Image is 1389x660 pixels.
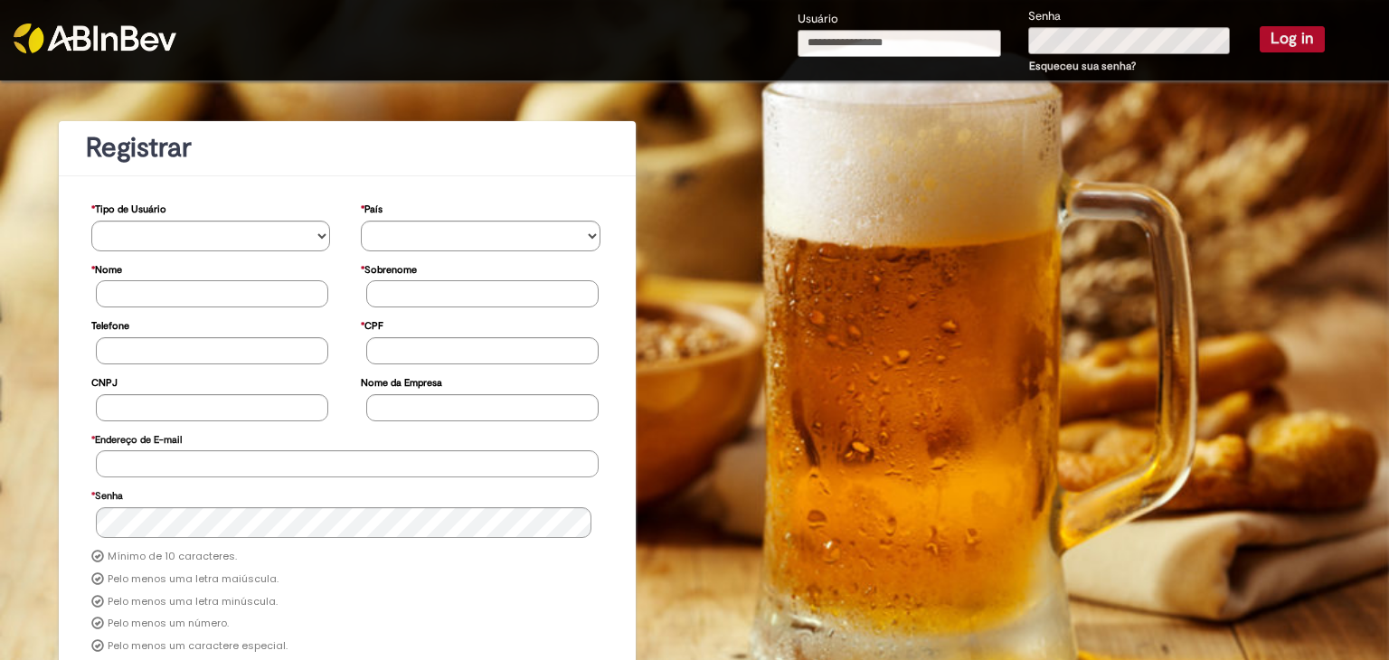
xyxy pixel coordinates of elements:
a: Esqueceu sua senha? [1029,59,1136,73]
label: Usuário [798,11,838,28]
label: Sobrenome [361,255,417,281]
label: CNPJ [91,368,118,394]
label: Telefone [91,311,129,337]
label: Pelo menos uma letra maiúscula. [108,572,279,587]
label: País [361,194,383,221]
label: Pelo menos um caractere especial. [108,639,288,654]
label: Pelo menos uma letra minúscula. [108,595,278,609]
label: Nome [91,255,122,281]
label: CPF [361,311,383,337]
label: Pelo menos um número. [108,617,229,631]
label: Tipo de Usuário [91,194,166,221]
label: Endereço de E-mail [91,425,182,451]
button: Log in [1260,26,1325,52]
label: Senha [1028,8,1061,25]
label: Senha [91,481,123,507]
label: Mínimo de 10 caracteres. [108,550,237,564]
label: Nome da Empresa [361,368,442,394]
h1: Registrar [86,133,609,163]
img: ABInbev-white.png [14,24,176,53]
